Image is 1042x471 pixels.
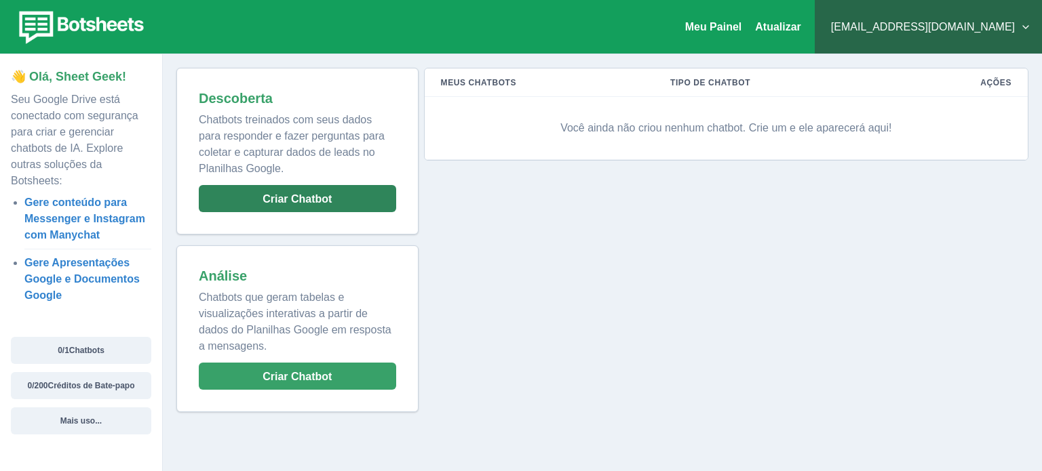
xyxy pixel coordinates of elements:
font: Criar Chatbot [263,193,332,205]
a: Gere Apresentações Google e Documentos Google [24,257,140,301]
button: 0/200Créditos de Bate-papo [11,372,151,399]
font: 0 [58,346,62,355]
font: Chatbots que geram tabelas e visualizações interativas a partir de dados do Planilhas Google em r... [199,291,391,352]
img: botsheets-logo.png [11,8,148,46]
font: 1 [64,346,69,355]
font: Atualizar [755,21,801,33]
button: Mais uso... [11,407,151,434]
font: Seu Google Drive está conectado com segurança para criar e gerenciar chatbots de IA. Explore outr... [11,94,138,186]
font: 0 [27,381,32,390]
a: Gere conteúdo para Messenger e Instagram com Manychat [24,197,145,241]
font: Criar Chatbot [263,371,332,382]
font: Meus Chatbots [441,78,517,87]
button: Criar Chatbot [199,185,396,212]
button: [EMAIL_ADDRESS][DOMAIN_NAME] [826,14,1031,41]
font: Você ainda não criou nenhum chatbot. Crie um e ele aparecerá aqui! [560,122,891,134]
button: 0/1Chatbots [11,337,151,364]
font: Mais uso... [60,416,102,426]
font: Tipo de chatbot [670,78,750,87]
font: 200 [34,381,47,390]
button: Criar Chatbot [199,363,396,390]
font: Ações [980,78,1011,87]
font: 👋 Olá, Sheet Geek! [11,70,126,83]
font: Análise [199,268,247,283]
font: Créditos de Bate-papo [48,381,135,390]
font: Descoberta [199,91,273,106]
font: / [62,346,64,355]
a: Meu Painel [685,21,742,33]
font: Chatbots treinados com seus dados para responder e fazer perguntas para coletar e capturar dados ... [199,114,385,174]
font: Chatbots [69,346,104,355]
font: / [32,381,34,390]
